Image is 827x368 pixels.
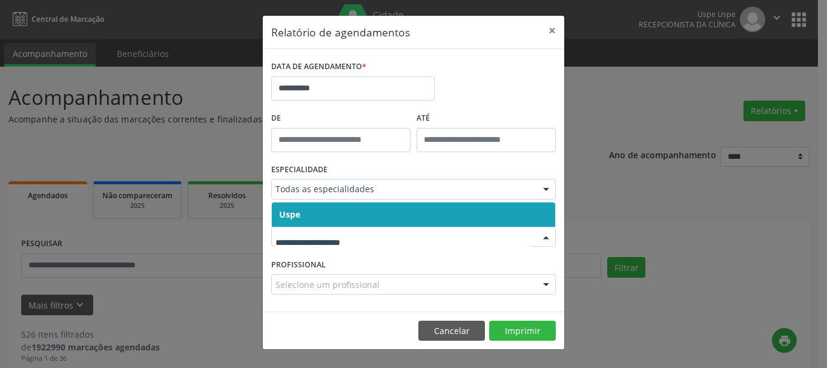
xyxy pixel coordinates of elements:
[540,16,564,45] button: Close
[271,161,328,179] label: ESPECIALIDADE
[271,109,410,128] label: De
[418,321,485,341] button: Cancelar
[489,321,556,341] button: Imprimir
[275,278,380,291] span: Selecione um profissional
[271,255,326,274] label: PROFISSIONAL
[271,58,366,76] label: DATA DE AGENDAMENTO
[417,109,556,128] label: ATÉ
[279,209,300,220] span: Uspe
[275,183,531,195] span: Todas as especialidades
[271,24,410,40] h5: Relatório de agendamentos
